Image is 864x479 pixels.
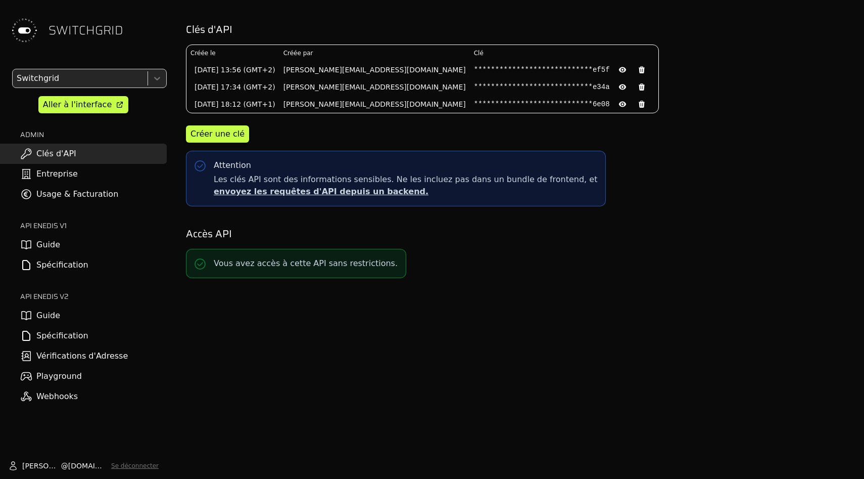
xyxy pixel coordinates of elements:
p: envoyez les requêtes d'API depuis un backend. [214,186,597,198]
p: Vous avez accès à cette API sans restrictions. [214,257,398,270]
td: [DATE] 17:34 (GMT+2) [186,78,279,96]
td: [DATE] 13:56 (GMT+2) [186,61,279,78]
h2: API ENEDIS v2 [20,291,167,301]
h2: Clés d'API [186,22,850,36]
span: Les clés API sont des informations sensibles. Ne les incluez pas dans un bundle de frontend, et [214,173,597,198]
td: [PERSON_NAME][EMAIL_ADDRESS][DOMAIN_NAME] [279,96,470,113]
div: Aller à l'interface [43,99,112,111]
h2: API ENEDIS v1 [20,221,167,231]
th: Créée par [279,45,470,61]
a: Aller à l'interface [38,96,128,113]
th: Clé [470,45,658,61]
h2: ADMIN [20,129,167,140]
button: Se déconnecter [111,462,159,470]
div: Créer une clé [190,128,245,140]
th: Créée le [186,45,279,61]
img: Switchgrid Logo [8,14,40,47]
div: Attention [214,159,251,171]
td: [PERSON_NAME][EMAIL_ADDRESS][DOMAIN_NAME] [279,78,470,96]
button: Créer une clé [186,125,249,143]
span: [PERSON_NAME] [22,461,61,471]
span: @ [61,461,68,471]
h2: Accès API [186,227,850,241]
span: SWITCHGRID [49,22,123,38]
td: [DATE] 18:12 (GMT+1) [186,96,279,113]
span: [DOMAIN_NAME] [68,461,107,471]
td: [PERSON_NAME][EMAIL_ADDRESS][DOMAIN_NAME] [279,61,470,78]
